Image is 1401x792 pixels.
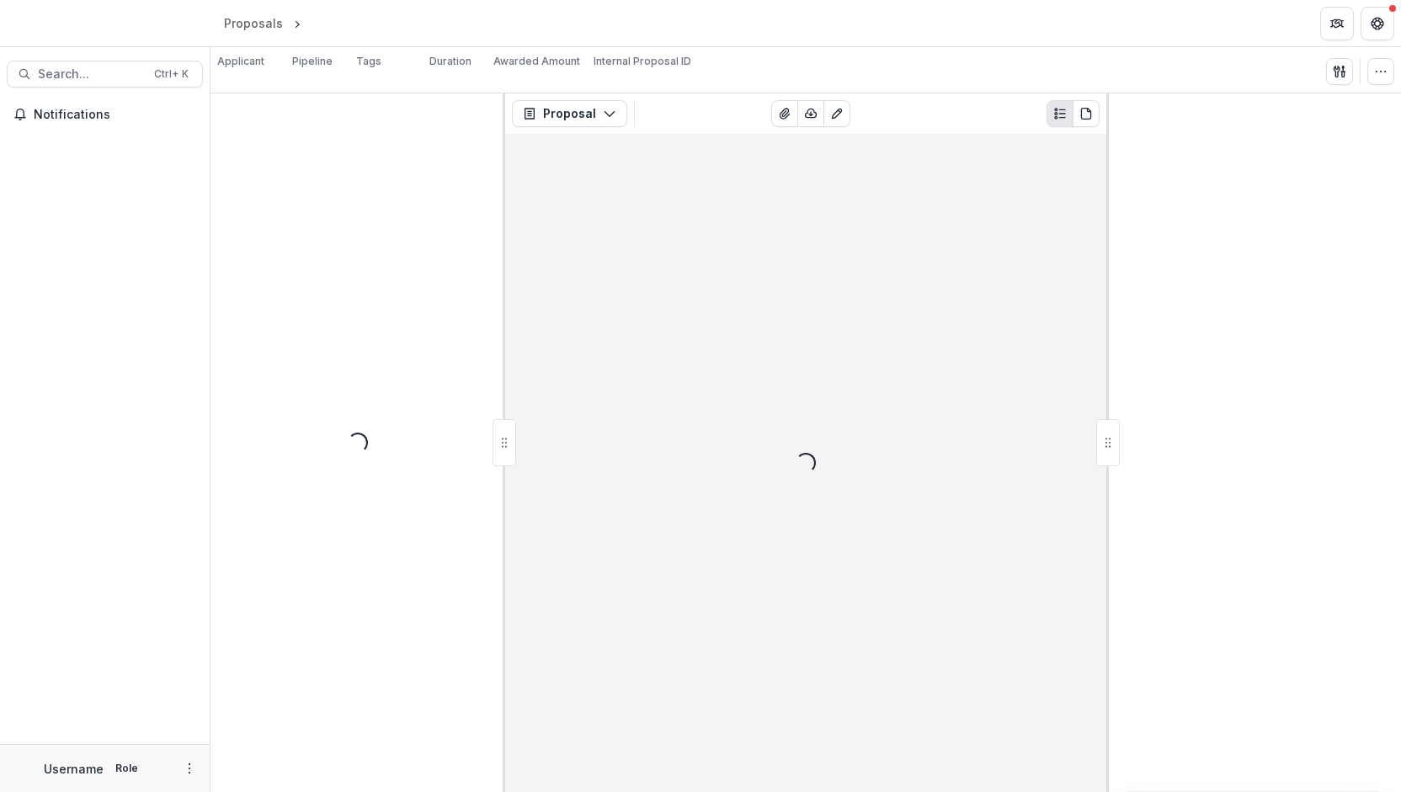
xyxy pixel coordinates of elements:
a: Proposals [217,11,290,35]
span: Search... [38,67,144,82]
button: View Attached Files [771,100,798,127]
nav: breadcrumb [217,11,376,35]
span: Notifications [34,108,196,122]
button: Plaintext view [1047,100,1073,127]
button: PDF view [1073,100,1100,127]
div: Ctrl + K [151,65,192,83]
button: Search... [7,61,203,88]
button: More [179,758,200,779]
p: Pipeline [292,54,333,69]
p: Applicant [217,54,264,69]
p: Username [44,760,104,778]
button: Partners [1320,7,1354,40]
p: Role [110,761,143,776]
p: Duration [429,54,471,69]
p: Awarded Amount [493,54,580,69]
p: Internal Proposal ID [594,54,691,69]
button: Notifications [7,101,203,128]
button: Proposal [512,100,627,127]
div: Proposals [224,14,283,32]
p: Tags [356,54,381,69]
button: Edit as form [823,100,850,127]
button: Get Help [1361,7,1394,40]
